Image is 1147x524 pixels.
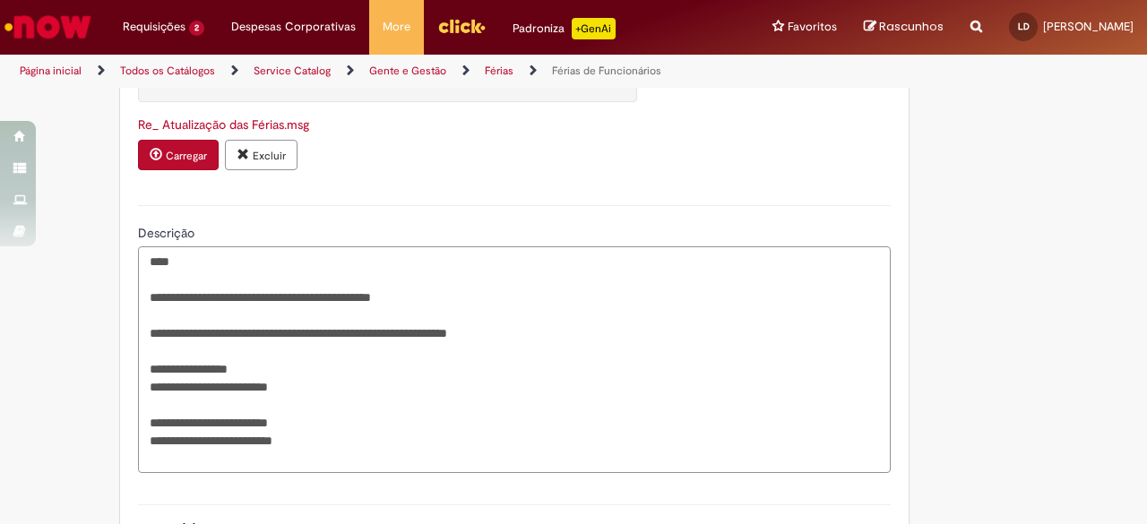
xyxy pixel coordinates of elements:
[485,64,513,78] a: Férias
[879,18,944,35] span: Rascunhos
[225,140,298,170] button: Excluir anexo Re_ Atualização das Férias.msg
[369,64,446,78] a: Gente e Gestão
[254,64,331,78] a: Service Catalog
[2,9,94,45] img: ServiceNow
[253,149,286,163] small: Excluir
[1043,19,1134,34] span: [PERSON_NAME]
[138,140,219,170] button: Carregar anexo de Anexar autorização do gestor ou gestora Required
[138,225,198,241] span: Descrição
[864,19,944,36] a: Rascunhos
[552,64,661,78] a: Férias de Funcionários
[437,13,486,39] img: click_logo_yellow_360x200.png
[572,18,616,39] p: +GenAi
[20,64,82,78] a: Página inicial
[513,18,616,39] div: Padroniza
[138,116,309,133] a: Download de Re_ Atualização das Férias.msg
[13,55,751,88] ul: Trilhas de página
[189,21,204,36] span: 2
[231,18,356,36] span: Despesas Corporativas
[788,18,837,36] span: Favoritos
[383,18,410,36] span: More
[138,246,891,473] textarea: Descrição
[120,64,215,78] a: Todos os Catálogos
[1018,21,1030,32] span: LD
[166,149,207,163] small: Carregar
[123,18,185,36] span: Requisições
